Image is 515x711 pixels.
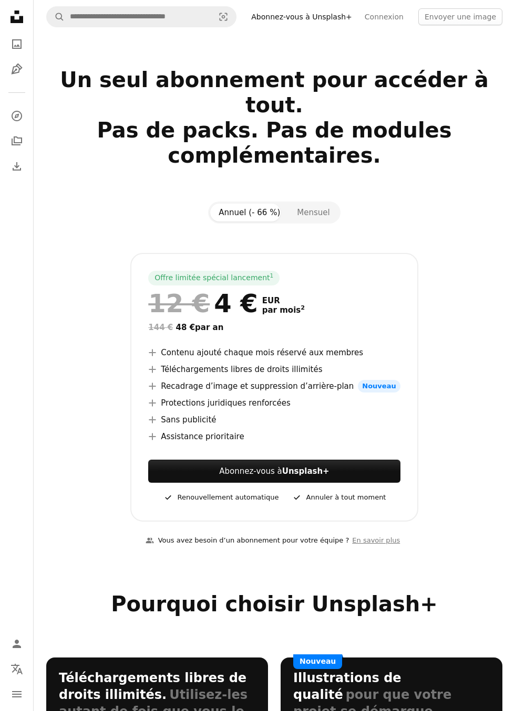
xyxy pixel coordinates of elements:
h3: Illustrations de qualité [293,671,401,702]
strong: Unsplash+ [282,466,329,476]
span: par mois [262,305,305,315]
h2: Pourquoi choisir Unsplash+ [46,591,502,617]
button: Abonnez-vous àUnsplash+ [148,460,400,483]
button: Mensuel [289,204,338,221]
a: En savoir plus [349,532,403,549]
button: Recherche de visuels [211,7,236,27]
a: Photos [6,34,27,55]
li: Protections juridiques renforcées [148,397,400,409]
sup: 2 [301,304,305,311]
li: Recadrage d’image et suppression d’arrière-plan [148,380,400,392]
a: 1 [268,273,276,283]
button: Envoyer une image [418,8,502,25]
div: Vous avez besoin d’un abonnement pour votre équipe ? [146,535,349,546]
a: 2 [298,305,307,315]
div: Offre limitée spécial lancement [148,271,280,285]
div: 48 € par an [148,321,400,334]
h3: Téléchargements libres de droits illimités. [59,671,246,702]
li: Assistance prioritaire [148,430,400,443]
a: Abonnez-vous à Unsplash+ [245,8,358,25]
button: Annuel (- 66 %) [210,204,289,221]
a: Illustrations [6,59,27,80]
li: Contenu ajouté chaque mois réservé aux membres [148,346,400,359]
a: Historique de téléchargement [6,156,27,177]
a: Connexion [358,8,410,25]
span: 144 € [148,323,173,332]
form: Rechercher des visuels sur tout le site [46,6,236,27]
button: Langue [6,659,27,680]
li: Téléchargements libres de droits illimités [148,363,400,376]
span: EUR [262,296,305,305]
a: Connexion / S’inscrire [6,633,27,654]
a: Accueil — Unsplash [6,6,27,29]
span: Nouveau [358,380,400,392]
li: Sans publicité [148,413,400,426]
span: 12 € [148,290,210,317]
h2: Un seul abonnement pour accéder à tout. Pas de packs. Pas de modules complémentaires. [46,67,502,193]
div: Renouvellement automatique [163,491,279,504]
button: Menu [6,684,27,705]
div: 4 € [148,290,257,317]
sup: 1 [270,272,274,279]
button: Rechercher sur Unsplash [47,7,65,27]
span: Nouveau [293,654,342,669]
div: Annuler à tout moment [292,491,386,504]
a: Collections [6,131,27,152]
a: Explorer [6,105,27,126]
